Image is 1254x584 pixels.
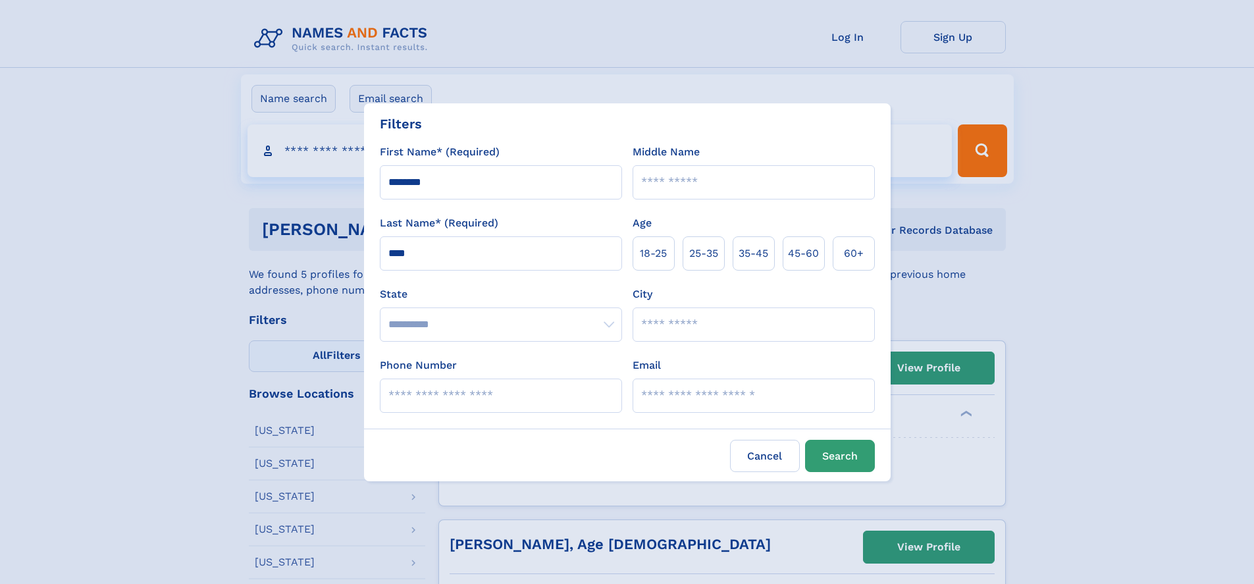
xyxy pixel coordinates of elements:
[844,246,864,261] span: 60+
[788,246,819,261] span: 45‑60
[380,114,422,134] div: Filters
[633,286,652,302] label: City
[380,144,500,160] label: First Name* (Required)
[380,358,457,373] label: Phone Number
[380,215,498,231] label: Last Name* (Required)
[633,144,700,160] label: Middle Name
[739,246,768,261] span: 35‑45
[640,246,667,261] span: 18‑25
[633,215,652,231] label: Age
[805,440,875,472] button: Search
[380,286,622,302] label: State
[689,246,718,261] span: 25‑35
[730,440,800,472] label: Cancel
[633,358,661,373] label: Email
